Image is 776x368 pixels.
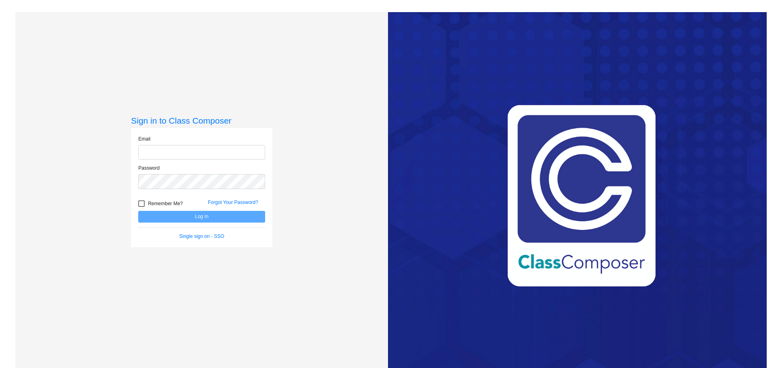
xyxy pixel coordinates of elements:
[179,233,224,239] a: Single sign on - SSO
[148,199,183,208] span: Remember Me?
[208,200,258,205] a: Forgot Your Password?
[131,116,272,126] h3: Sign in to Class Composer
[138,135,150,143] label: Email
[138,211,265,223] button: Log In
[138,164,160,172] label: Password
